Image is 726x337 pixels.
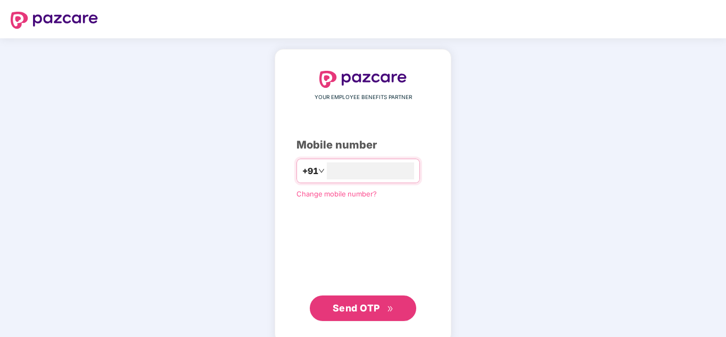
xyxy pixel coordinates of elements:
span: YOUR EMPLOYEE BENEFITS PARTNER [315,93,412,102]
img: logo [11,12,98,29]
span: double-right [387,306,394,313]
span: down [318,168,325,174]
div: Mobile number [296,137,430,153]
img: logo [319,71,407,88]
span: Send OTP [333,302,380,314]
a: Change mobile number? [296,190,377,198]
span: +91 [302,165,318,178]
button: Send OTPdouble-right [310,295,416,321]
